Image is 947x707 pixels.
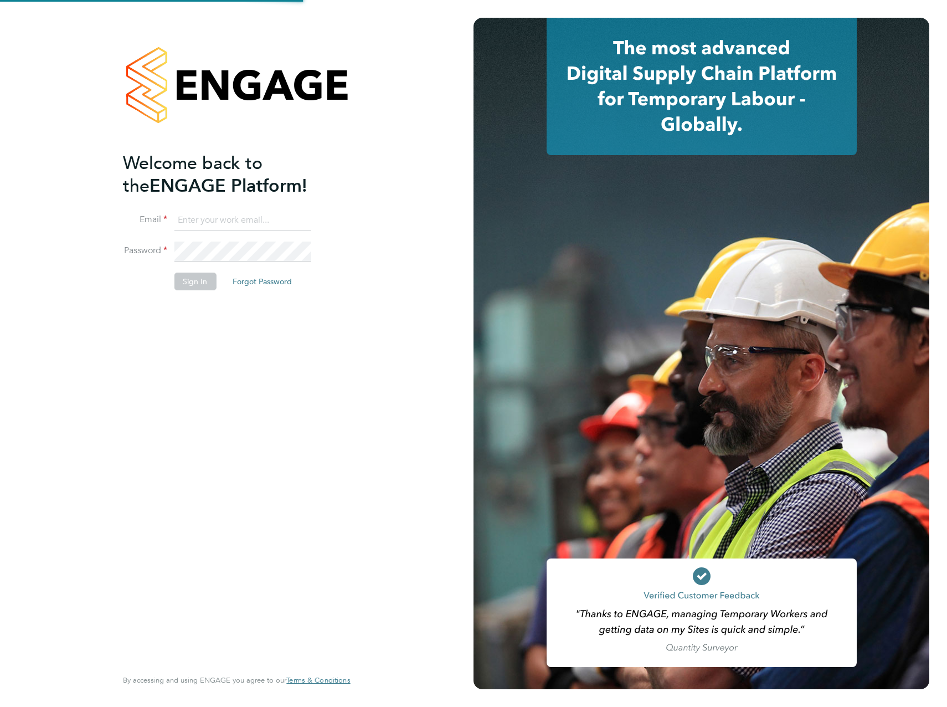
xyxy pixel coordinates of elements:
label: Email [123,214,167,226]
span: Welcome back to the [123,152,263,197]
a: Terms & Conditions [286,676,350,685]
span: Terms & Conditions [286,675,350,685]
label: Password [123,245,167,257]
span: By accessing and using ENGAGE you agree to our [123,675,350,685]
input: Enter your work email... [174,211,311,230]
h2: ENGAGE Platform! [123,152,339,197]
button: Forgot Password [224,273,301,290]
button: Sign In [174,273,216,290]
